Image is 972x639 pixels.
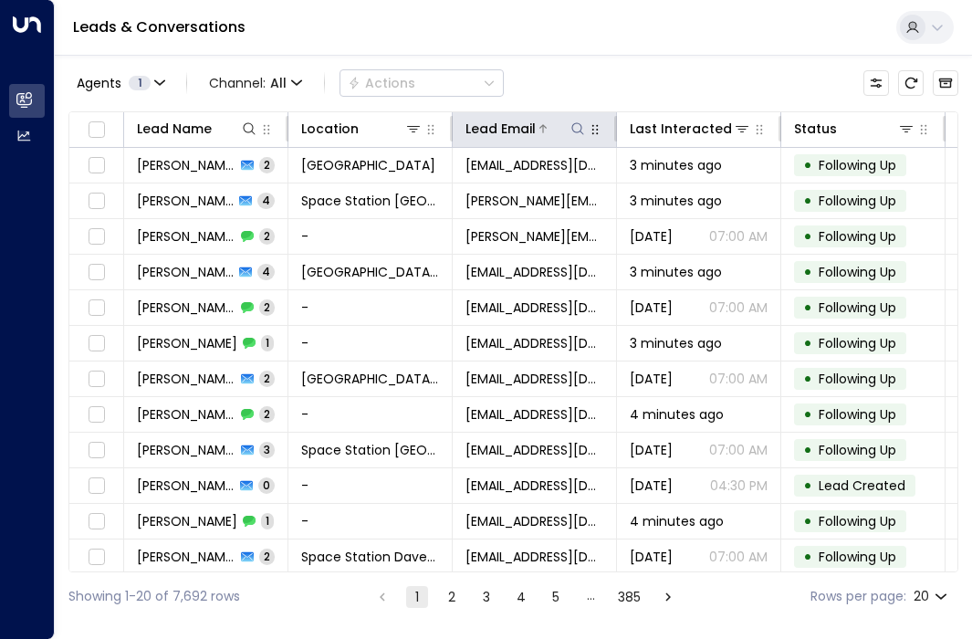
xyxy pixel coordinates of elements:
[261,335,274,351] span: 1
[614,586,644,608] button: Go to page 385
[803,541,812,572] div: •
[810,587,906,606] label: Rows per page:
[137,192,234,210] span: Laura Longley
[288,290,453,325] td: -
[819,299,896,317] span: Following Up
[630,441,673,459] span: Aug 11, 2025
[465,512,603,530] span: b.dawson84@yahoo.com
[137,334,237,352] span: Jackie Eason
[465,118,587,140] div: Lead Email
[794,118,915,140] div: Status
[709,227,768,246] p: 07:00 AM
[914,583,951,610] div: 20
[709,441,768,459] p: 07:00 AM
[261,513,274,529] span: 1
[85,225,108,248] span: Toggle select row
[465,156,603,174] span: susanbaileyramaty@gmail.com
[819,370,896,388] span: Following Up
[85,510,108,533] span: Toggle select row
[259,157,275,173] span: 2
[301,192,439,210] span: Space Station Wakefield
[630,118,751,140] div: Last Interacted
[933,70,958,96] button: Archived Leads
[819,477,905,495] span: Lead Created
[257,264,275,279] span: 4
[137,405,235,424] span: Brody Lambden
[630,548,673,566] span: Yesterday
[301,263,439,281] span: Space Station Kilburn
[819,548,896,566] span: Following Up
[259,406,275,422] span: 2
[803,292,812,323] div: •
[259,549,275,564] span: 2
[257,193,275,208] span: 4
[465,263,603,281] span: junwookimarch@gmail.com
[630,156,722,174] span: 3 minutes ago
[137,118,212,140] div: Lead Name
[288,397,453,432] td: -
[73,16,246,37] a: Leads & Conversations
[630,227,673,246] span: Aug 10, 2025
[898,70,924,96] span: Refresh
[340,69,504,97] div: Button group with a nested menu
[137,227,235,246] span: Laura Longley
[68,587,240,606] div: Showing 1-20 of 7,692 rows
[85,475,108,498] span: Toggle select row
[709,370,768,388] p: 07:00 AM
[630,370,673,388] span: Yesterday
[85,546,108,569] span: Toggle select row
[510,586,532,608] button: Go to page 4
[85,190,108,213] span: Toggle select row
[819,405,896,424] span: Following Up
[259,442,275,457] span: 3
[803,470,812,501] div: •
[259,299,275,315] span: 2
[803,435,812,466] div: •
[137,156,235,174] span: Susan Ramaty
[465,405,603,424] span: brodylambden@yahoo.co.uk
[803,363,812,394] div: •
[301,156,435,174] span: Space Station Isleworth
[465,334,603,352] span: smiles_census6l@icloud.com
[465,477,603,495] span: brodylambden@yahoo.co.uk
[68,70,172,96] button: Agents1
[630,299,673,317] span: Aug 10, 2025
[630,192,722,210] span: 3 minutes ago
[288,468,453,503] td: -
[794,118,837,140] div: Status
[85,403,108,426] span: Toggle select row
[340,69,504,97] button: Actions
[441,586,463,608] button: Go to page 2
[301,370,439,388] span: Space Station Shrewsbury
[465,441,603,459] span: brodylambden@yahoo.co.uk
[85,297,108,319] span: Toggle select row
[465,118,536,140] div: Lead Email
[657,586,679,608] button: Go to next page
[710,477,768,495] p: 04:30 PM
[465,192,603,210] span: longley@hotmail.co.uk
[630,334,722,352] span: 3 minutes ago
[137,370,235,388] span: Jackie Eason
[301,118,423,140] div: Location
[202,70,309,96] span: Channel:
[465,370,603,388] span: smiles_census6l@icloud.com
[85,119,108,141] span: Toggle select all
[630,405,724,424] span: 4 minutes ago
[137,299,235,317] span: Jun Kim
[137,512,237,530] span: Brian Dawson
[85,332,108,355] span: Toggle select row
[803,221,812,252] div: •
[85,439,108,462] span: Toggle select row
[258,477,275,493] span: 0
[288,504,453,539] td: -
[406,586,428,608] button: page 1
[85,368,108,391] span: Toggle select row
[348,75,415,91] div: Actions
[77,77,121,89] span: Agents
[465,227,603,246] span: longley@hotmail.co.uk
[85,154,108,177] span: Toggle select row
[803,185,812,216] div: •
[819,227,896,246] span: Following Up
[819,156,896,174] span: Following Up
[819,192,896,210] span: Following Up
